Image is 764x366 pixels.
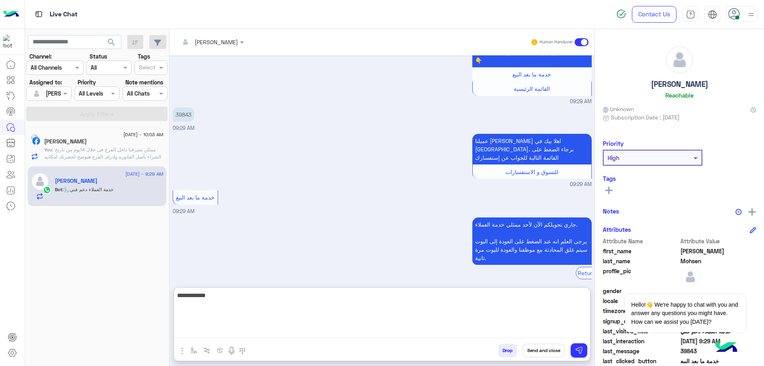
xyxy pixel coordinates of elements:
[505,168,558,175] span: للتسوق و الاستفسارات
[138,63,156,73] div: Select
[746,10,756,20] img: profile
[603,307,679,315] span: timezone
[34,9,44,19] img: tab
[62,186,113,192] span: : خدمة العملاء دعم فني
[187,344,201,357] button: select flow
[625,295,745,332] span: Hello!👋 We're happy to chat with you and answer any questions you might have. How can we assist y...
[603,347,679,355] span: last_message
[31,88,42,99] img: defaultAdmin.png
[540,39,573,45] small: Human Handover
[603,140,624,147] h6: Priority
[125,78,163,86] label: Note mentions
[173,125,195,131] span: 09:29 AM
[125,170,163,178] span: [DATE] - 9:29 AM
[603,226,631,233] h6: Attributes
[603,317,679,325] span: signup_date
[78,78,96,86] label: Priority
[680,267,700,287] img: defaultAdmin.png
[201,344,214,357] button: Trigger scenario
[44,147,52,153] span: You
[603,357,679,365] span: last_clicked_button
[576,267,614,279] div: Return to Bot
[603,267,679,285] span: profile_pic
[472,217,592,265] p: 7/9/2025, 9:29 AM
[472,134,592,164] p: 7/9/2025, 9:29 AM
[570,98,592,106] span: 09:29 AM
[55,186,62,192] span: Bot
[43,186,51,194] img: WhatsApp
[570,181,592,188] span: 09:29 AM
[3,35,18,49] img: 713415422032625
[50,9,78,20] p: Live Chat
[680,337,756,345] span: 2025-09-07T06:29:57.512Z
[498,344,517,357] button: Drop
[603,337,679,345] span: last_interaction
[177,346,187,356] img: send attachment
[603,247,679,255] span: first_name
[31,172,49,190] img: defaultAdmin.png
[173,108,194,121] p: 7/9/2025, 9:29 AM
[603,175,756,182] h6: Tags
[227,346,236,356] img: send voice note
[173,208,195,214] span: 09:29 AM
[176,194,214,201] span: خدمة ما بعد البيع
[665,92,694,99] h6: Reachable
[686,10,695,19] img: tab
[682,6,698,23] a: tab
[55,178,97,184] h5: Mohamed Mohsen
[32,137,40,145] img: Facebook
[748,208,756,215] img: add
[680,247,756,255] span: Mohamed
[513,71,551,78] span: خدمة ما بعد البيع
[44,138,87,145] h5: Marwan Bakr
[523,344,565,357] button: Send and close
[90,52,107,61] label: Status
[575,346,583,354] img: send message
[680,257,756,265] span: Mohsen
[712,334,740,362] img: hulul-logo.png
[735,209,742,215] img: notes
[107,37,116,47] span: search
[123,131,163,138] span: [DATE] - 10:03 AM
[102,35,121,52] button: search
[191,347,197,354] img: select flow
[31,134,38,141] img: picture
[603,207,619,215] h6: Notes
[603,237,679,245] span: Attribute Name
[616,9,626,19] img: spinner
[44,147,161,167] span: ممكن تشرفنا داخل الفرع فى خلال 14يوم من تاريخ الشراء بأصل الفاتوره وادراى الفرع هيوضح لحضرتك امكا...
[632,6,676,23] a: Contact Us
[611,113,680,121] span: Subscription Date : [DATE]
[214,344,227,357] button: create order
[651,80,708,89] h5: [PERSON_NAME]
[138,52,150,61] label: Tags
[603,105,634,113] span: Unknown
[603,257,679,265] span: last_name
[603,297,679,305] span: locale
[680,357,756,365] span: خدمة ما بعد البيع
[603,287,679,295] span: gender
[603,327,679,335] span: last_visited_flow
[217,347,223,354] img: create order
[26,107,168,121] button: Apply Filters
[708,10,717,19] img: tab
[204,347,210,354] img: Trigger scenario
[680,237,756,245] span: Attribute Value
[514,85,550,92] span: القائمة الرئيسية
[3,6,19,23] img: Logo
[29,52,52,61] label: Channel:
[680,347,756,355] span: 39843
[239,348,246,354] img: make a call
[666,46,693,73] img: defaultAdmin.png
[29,78,62,86] label: Assigned to:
